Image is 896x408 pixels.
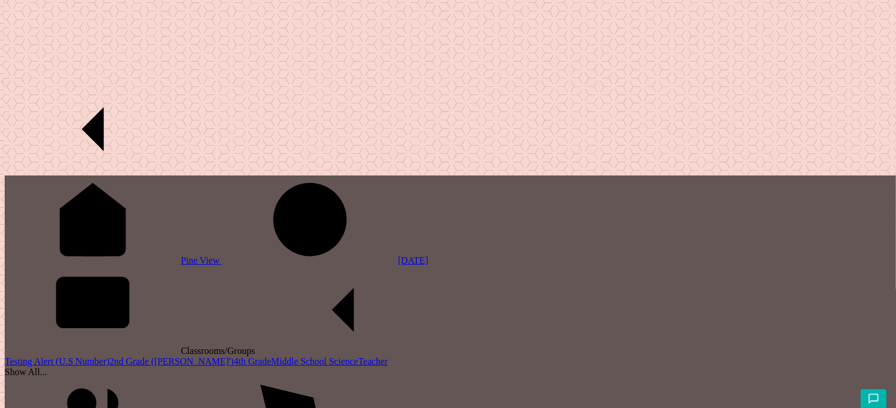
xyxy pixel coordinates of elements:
[152,7,246,20] input: Progress Report (detail)
[11,9,67,18] a: [PERSON_NAME]
[271,356,358,366] a: Middle School Science
[181,255,222,265] span: Pine View
[222,255,429,265] a: [DATE]
[109,356,234,366] a: 2nd Grade ([PERSON_NAME]')
[358,356,388,366] a: Teacher
[5,36,171,52] h3: Bulk Reporting
[234,356,271,366] a: 4th Grade
[5,57,171,86] p: Use the tools below to create reports for your entire class.
[5,356,109,366] a: Testing Alert (U.S Number)
[181,346,431,356] span: Classrooms/Groups
[5,367,896,377] div: Show All...
[398,255,429,265] span: [DATE]
[5,255,222,265] a: Pine View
